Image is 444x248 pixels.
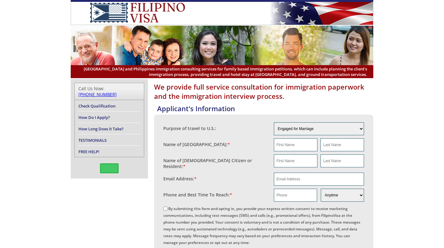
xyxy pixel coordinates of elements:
[78,126,124,132] a: How Long Does it Take?
[274,173,364,186] input: Email Address
[157,104,373,113] h4: Applicant's Information
[154,82,373,101] h1: We provide full service consultation for immigration paperwork and the immigration interview proc...
[163,192,232,198] label: Phone and Best Time To Reach:
[163,125,216,131] label: Purpose of travel to U.S.:
[320,154,364,167] input: Last Name
[274,189,317,202] input: Phone
[163,158,268,169] label: Name of [DEMOGRAPHIC_DATA] Citizen or Resident:
[274,138,317,151] input: First Name
[320,138,364,151] input: Last Name
[163,207,167,211] input: By submitting this form and opting in, you provide your express written consent to receive market...
[78,115,110,120] a: How Do I Apply?
[163,176,197,182] label: Email Address:
[321,189,364,202] select: Phone and Best Reach Time are required.
[163,141,230,147] label: Name of [GEOGRAPHIC_DATA]:
[78,86,140,97] div: Call Us Now:
[78,137,107,143] a: TESTIMONIALS
[78,103,115,109] a: Check Qualification
[274,154,317,167] input: First Name
[78,149,99,154] a: FREE HELP!
[77,66,367,77] span: [GEOGRAPHIC_DATA] and Philippines immigration consulting services for family based immigration pe...
[78,91,117,97] a: [PHONE_NUMBER]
